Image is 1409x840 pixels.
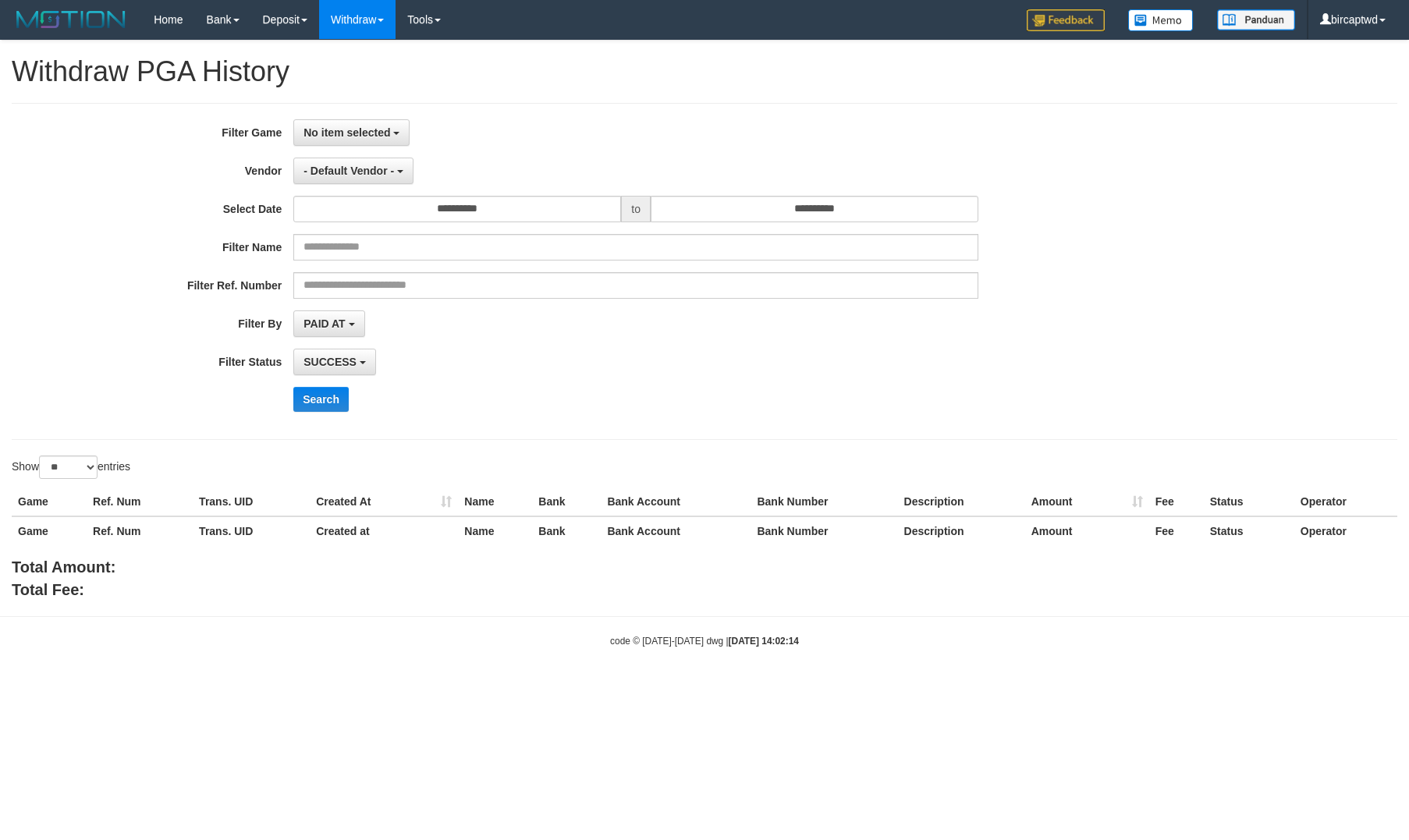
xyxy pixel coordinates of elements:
[303,356,357,368] span: SUCCESS
[12,8,130,31] img: MOTION_logo.png
[310,487,458,516] th: Created At
[1204,516,1294,545] th: Status
[621,196,651,222] span: to
[12,581,84,598] b: Total Fee:
[601,487,751,516] th: Bank Account
[532,516,601,545] th: Bank
[310,516,458,545] th: Created at
[293,387,349,412] button: Search
[729,636,799,647] strong: [DATE] 14:02:14
[12,516,87,545] th: Game
[898,487,1025,516] th: Description
[1217,9,1295,30] img: panduan.png
[1149,487,1204,516] th: Fee
[12,487,87,516] th: Game
[1027,9,1105,31] img: Feedback.jpg
[303,317,345,330] span: PAID AT
[1294,516,1397,545] th: Operator
[293,119,410,146] button: No item selected
[1294,487,1397,516] th: Operator
[898,516,1025,545] th: Description
[1025,516,1149,545] th: Amount
[12,455,130,479] label: Show entries
[293,349,376,375] button: SUCCESS
[193,516,310,545] th: Trans. UID
[87,516,193,545] th: Ref. Num
[303,165,394,177] span: - Default Vendor -
[39,455,98,479] select: Showentries
[1025,487,1149,516] th: Amount
[293,310,364,337] button: PAID AT
[12,56,1397,87] h1: Withdraw PGA History
[87,487,193,516] th: Ref. Num
[751,487,897,516] th: Bank Number
[303,126,390,139] span: No item selected
[751,516,897,545] th: Bank Number
[1128,9,1194,31] img: Button%20Memo.svg
[193,487,310,516] th: Trans. UID
[610,636,799,647] small: code © [DATE]-[DATE] dwg |
[601,516,751,545] th: Bank Account
[293,158,413,184] button: - Default Vendor -
[1149,516,1204,545] th: Fee
[532,487,601,516] th: Bank
[458,487,532,516] th: Name
[458,516,532,545] th: Name
[12,558,115,576] b: Total Amount:
[1204,487,1294,516] th: Status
